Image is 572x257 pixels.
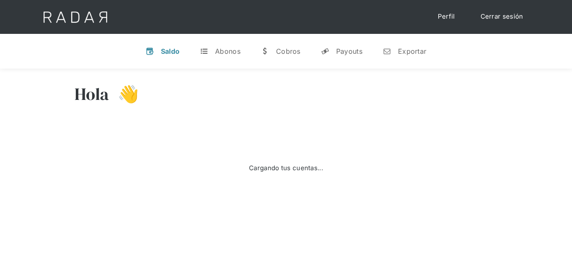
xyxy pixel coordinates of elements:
div: w [261,47,269,55]
div: y [321,47,329,55]
div: Cobros [276,47,301,55]
div: Saldo [161,47,180,55]
div: Abonos [215,47,240,55]
div: t [200,47,208,55]
div: v [146,47,154,55]
div: n [383,47,391,55]
div: Exportar [398,47,426,55]
h3: Hola [75,83,109,105]
h3: 👋 [109,83,139,105]
a: Perfil [429,8,464,25]
a: Cerrar sesión [472,8,532,25]
div: Payouts [336,47,362,55]
div: Cargando tus cuentas... [249,163,323,173]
